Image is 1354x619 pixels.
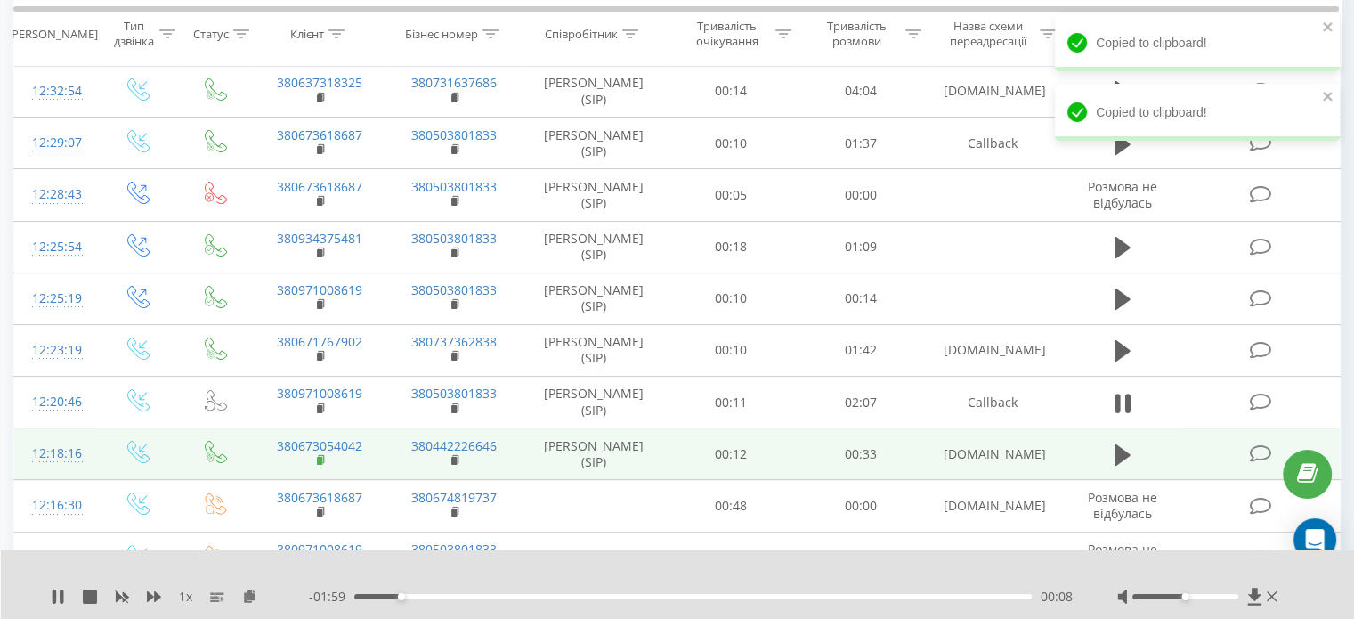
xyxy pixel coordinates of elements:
td: [DOMAIN_NAME] [925,65,1059,117]
span: Розмова не відбулась [1088,178,1157,211]
td: 00:00 [796,169,925,221]
td: 01:37 [796,118,925,169]
td: [DOMAIN_NAME] [925,480,1059,532]
a: 380503801833 [411,230,497,247]
div: Бізнес номер [405,26,478,41]
td: 00:12 [667,428,796,480]
div: Accessibility label [398,593,405,600]
div: Співробітник [545,26,618,41]
span: 1 x [179,588,192,606]
td: 00:14 [796,273,925,324]
div: Тип дзвінка [112,19,154,49]
div: 12:18:16 [32,436,79,471]
td: [PERSON_NAME] (SIP) [522,169,667,221]
span: Розмова не відбулась [1088,489,1157,522]
div: 12:15:38 [32,541,79,575]
a: 380637318325 [277,74,362,91]
td: 00:18 [667,221,796,273]
td: 00:48 [667,480,796,532]
td: 00:10 [667,273,796,324]
a: 380671767902 [277,333,362,350]
td: Callback [925,118,1059,169]
td: [DOMAIN_NAME] [925,324,1059,376]
td: 00:00 [796,480,925,532]
div: 12:25:19 [32,281,79,316]
td: 00:11 [667,377,796,428]
a: 380674819737 [411,489,497,506]
td: 04:04 [796,65,925,117]
a: 380503801833 [411,385,497,402]
td: [DOMAIN_NAME] [925,428,1059,480]
td: Callback [925,377,1059,428]
td: 00:00 [796,532,925,583]
div: Accessibility label [1181,593,1188,600]
div: Тривалість очікування [683,19,772,49]
td: 02:07 [796,377,925,428]
div: [PERSON_NAME] [8,26,98,41]
a: 380673054042 [277,437,362,454]
a: 380503801833 [411,541,497,558]
td: Callback [925,532,1059,583]
div: Клієнт [290,26,324,41]
td: [PERSON_NAME] (SIP) [522,428,667,480]
td: [PERSON_NAME] (SIP) [522,273,667,324]
div: Copied to clipboard! [1055,14,1340,71]
div: 12:25:54 [32,230,79,265]
button: close [1322,20,1334,37]
td: 00:05 [667,169,796,221]
span: 00:08 [1041,588,1073,606]
a: 380442226646 [411,437,497,454]
td: [PERSON_NAME] (SIP) [522,324,667,376]
td: [PERSON_NAME] (SIP) [522,118,667,169]
td: 00:10 [667,118,796,169]
div: 12:32:54 [32,74,79,109]
a: 380934375481 [277,230,362,247]
a: 380731637686 [411,74,497,91]
div: 12:20:46 [32,385,79,419]
a: 380503801833 [411,178,497,195]
a: 380503801833 [411,281,497,298]
div: 12:28:43 [32,177,79,212]
a: 380971008619 [277,541,362,558]
div: Статус [193,26,229,41]
div: Copied to clipboard! [1055,84,1340,141]
button: close [1322,89,1334,106]
a: 380971008619 [277,385,362,402]
a: 380503801833 [411,126,497,143]
a: 380737362838 [411,333,497,350]
a: 380673618687 [277,126,362,143]
a: 380971008619 [277,281,362,298]
span: Розмова не відбулась [1088,541,1157,574]
div: Тривалість розмови [812,19,901,49]
td: 00:33 [796,428,925,480]
td: [PERSON_NAME] (SIP) [522,65,667,117]
td: 00:10 [667,324,796,376]
div: 12:29:07 [32,126,79,160]
td: [PERSON_NAME] (SIP) [522,221,667,273]
td: 00:14 [667,65,796,117]
td: 01:07 [667,532,796,583]
span: - 01:59 [309,588,354,606]
div: Open Intercom Messenger [1293,518,1336,561]
td: [PERSON_NAME] (SIP) [522,377,667,428]
div: Назва схеми переадресації [942,19,1035,49]
a: 380673618687 [277,178,362,195]
td: 01:42 [796,324,925,376]
div: 12:16:30 [32,488,79,523]
a: 380673618687 [277,489,362,506]
td: 01:09 [796,221,925,273]
div: 12:23:19 [32,333,79,368]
